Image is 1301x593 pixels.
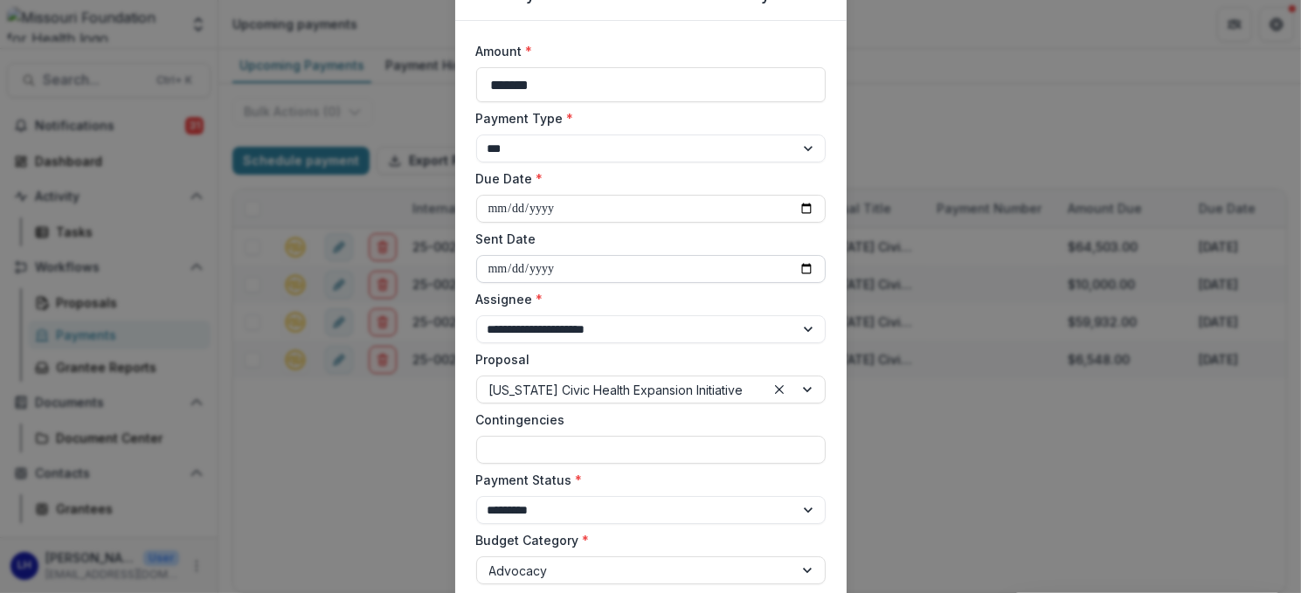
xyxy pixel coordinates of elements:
[476,169,815,188] label: Due Date
[476,471,815,489] label: Payment Status
[476,531,815,549] label: Budget Category
[476,350,815,369] label: Proposal
[476,290,815,308] label: Assignee
[476,42,815,60] label: Amount
[476,410,815,429] label: Contingencies
[769,379,790,400] div: Clear selected options
[476,109,815,128] label: Payment Type
[476,230,815,248] label: Sent Date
